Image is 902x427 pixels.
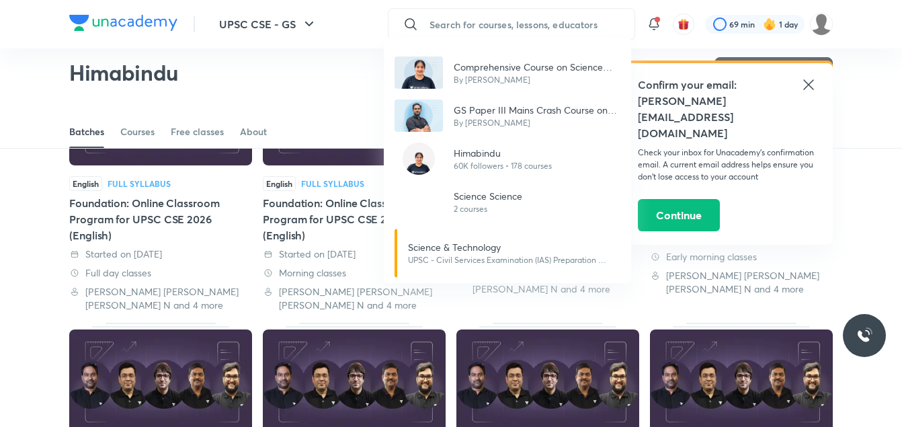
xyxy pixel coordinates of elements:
[395,56,443,89] img: Avatar
[454,117,620,129] p: By [PERSON_NAME]
[454,160,552,172] p: 60K followers • 178 courses
[384,137,631,180] a: AvatarHimabindu60K followers • 178 courses
[454,203,522,215] p: 2 courses
[384,51,631,94] a: AvatarComprehensive Course on Science and TechnologyBy [PERSON_NAME]
[403,186,435,218] img: Avatar
[395,100,443,132] img: Avatar
[454,146,552,160] p: Himabindu
[454,103,620,117] p: GS Paper III Mains Crash Course on Disaster Management
[384,94,631,137] a: AvatarGS Paper III Mains Crash Course on Disaster ManagementBy [PERSON_NAME]
[454,189,522,203] p: Science Science
[384,223,631,283] a: Science & TechnologyUPSC - Civil Services Examination (IAS) Preparation • 371 courses
[454,74,620,86] p: By [PERSON_NAME]
[403,143,435,175] img: Avatar
[384,180,631,223] a: AvatarScience Science2 courses
[408,254,609,266] p: UPSC - Civil Services Examination (IAS) Preparation • 371 courses
[856,327,872,344] img: ttu
[454,60,620,74] p: Comprehensive Course on Science and Technology
[408,240,609,254] p: Science & Technology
